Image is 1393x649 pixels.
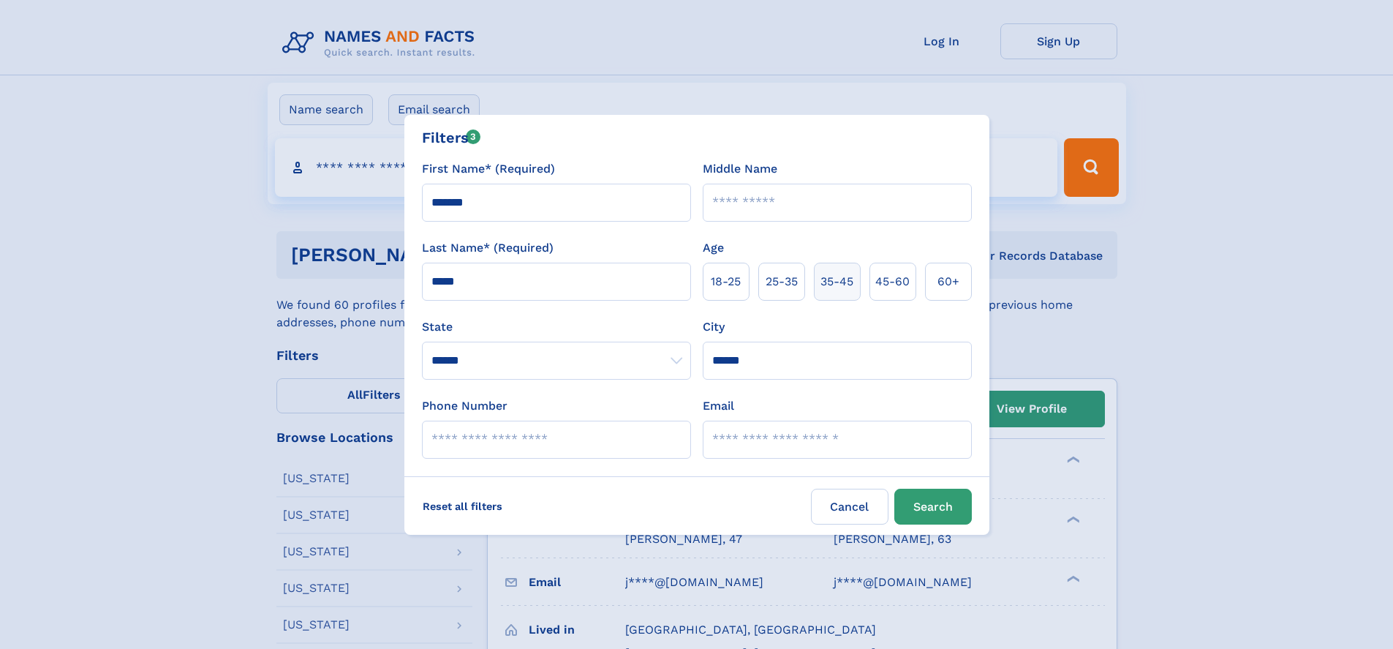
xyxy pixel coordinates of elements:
label: Email [703,397,734,415]
label: Middle Name [703,160,777,178]
label: Age [703,239,724,257]
span: 25‑35 [766,273,798,290]
span: 18‑25 [711,273,741,290]
button: Search [894,489,972,525]
label: Reset all filters [413,489,512,524]
label: City [703,318,725,336]
div: Filters [422,127,481,149]
label: State [422,318,691,336]
label: Phone Number [422,397,507,415]
span: 45‑60 [875,273,910,290]
span: 35‑45 [820,273,853,290]
label: Cancel [811,489,888,525]
span: 60+ [937,273,959,290]
label: Last Name* (Required) [422,239,554,257]
label: First Name* (Required) [422,160,555,178]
